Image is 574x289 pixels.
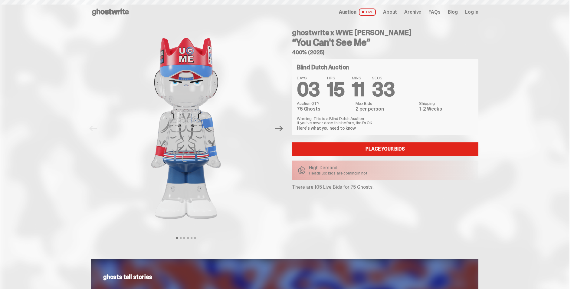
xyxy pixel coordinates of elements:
[356,107,415,111] dd: 2 per person
[372,76,395,80] span: SECS
[327,76,345,80] span: HRS
[183,237,185,239] button: View slide 3
[428,10,440,15] a: FAQs
[309,165,367,170] p: High Demand
[372,77,395,102] span: 33
[419,107,474,111] dd: 1-2 Weeks
[292,38,478,47] h3: “You Can't See Me”
[297,76,320,80] span: DAYS
[292,50,478,55] h5: 400% (2025)
[339,8,376,16] a: Auction LIVE
[352,77,365,102] span: 11
[194,237,196,239] button: View slide 6
[297,64,349,70] h4: Blind Dutch Auction
[419,101,474,105] dt: Shipping
[176,237,178,239] button: View slide 1
[352,76,365,80] span: MINS
[327,77,345,102] span: 15
[339,10,356,15] span: Auction
[309,171,367,175] p: Heads up: bids are coming in hot
[292,185,478,190] p: There are 105 Live Bids for 75 Ghosts.
[359,8,376,16] span: LIVE
[465,10,478,15] a: Log in
[297,125,356,131] a: Here's what you need to know
[448,10,458,15] a: Blog
[297,107,352,111] dd: 75 Ghosts
[272,122,286,135] button: Next
[404,10,421,15] a: Archive
[292,29,478,36] h4: ghostwrite x WWE [PERSON_NAME]
[292,142,478,156] a: Place your Bids
[191,237,192,239] button: View slide 5
[180,237,182,239] button: View slide 2
[297,77,320,102] span: 03
[297,116,474,125] p: Warning: This is a Blind Dutch Auction. If you’ve never done this before, that’s OK.
[187,237,189,239] button: View slide 4
[297,101,352,105] dt: Auction QTY
[356,101,415,105] dt: Max Bids
[383,10,397,15] a: About
[103,274,466,280] p: ghosts tell stories
[103,24,269,233] img: John_Cena_Hero_1.png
